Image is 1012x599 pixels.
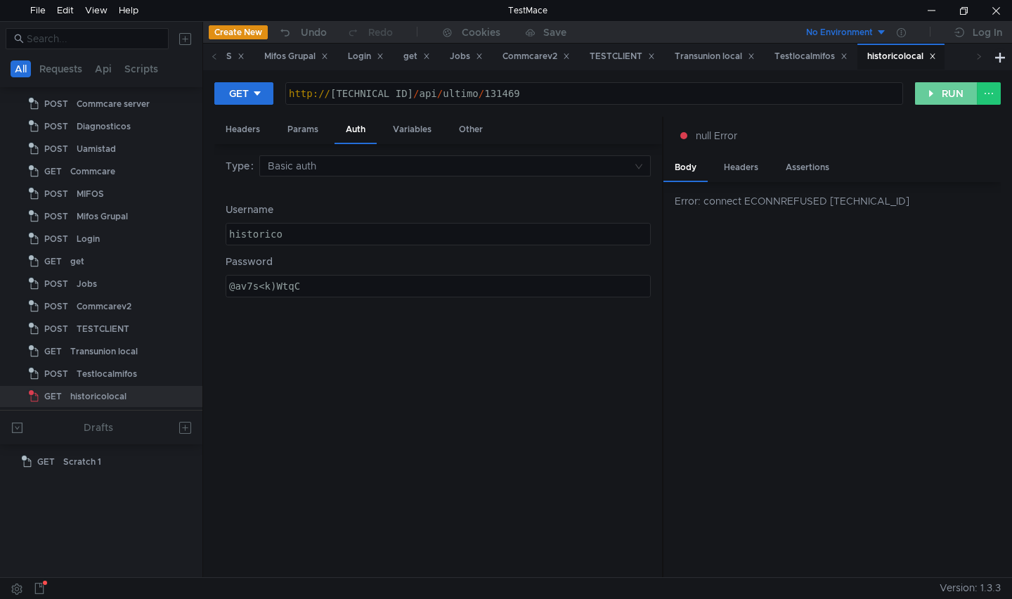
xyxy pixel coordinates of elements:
div: Testlocalmifos [77,363,137,385]
span: POST [44,94,68,115]
div: No Environment [806,26,873,39]
div: Body [663,155,708,182]
div: Log In [973,24,1002,41]
span: POST [44,273,68,295]
span: POST [44,206,68,227]
span: GET [44,251,62,272]
button: Requests [35,60,86,77]
div: Jobs [77,273,97,295]
span: POST [44,228,68,250]
div: Save [543,27,566,37]
div: TESTCLIENT [77,318,129,340]
button: Scripts [120,60,162,77]
label: Password [226,254,651,269]
div: Jobs [450,49,483,64]
button: Create New [209,25,268,39]
div: Commcare server [77,94,150,115]
div: Commcare [70,161,115,182]
label: Username [226,202,651,217]
span: POST [44,318,68,340]
button: All [11,60,31,77]
button: GET [214,82,273,105]
button: Api [91,60,116,77]
div: Auth [335,117,377,144]
span: POST [44,139,68,160]
span: GET [37,451,55,472]
div: get [70,251,84,272]
span: Version: 1.3.3 [940,578,1001,598]
div: Other [448,117,494,143]
span: POST [44,183,68,205]
div: Redo [368,24,393,41]
div: Testlocalmifos [774,49,848,64]
span: GET [44,341,62,362]
div: Commcarev2 [77,296,131,317]
span: POST [44,363,68,385]
button: No Environment [789,21,887,44]
label: Type [226,155,259,176]
div: Diagnosticos [77,116,131,137]
div: Transunion local [70,341,138,362]
span: null Error [696,128,737,143]
div: Commcarev2 [502,49,570,64]
div: historicolocal [867,49,936,64]
span: POST [44,296,68,317]
div: Scratch 1 [63,451,101,472]
div: Mifos Grupal [77,206,128,227]
div: Headers [214,117,271,143]
div: Error: connect ECONNREFUSED [TECHNICAL_ID] [675,193,1001,209]
div: TESTCLIENT [590,49,655,64]
button: Undo [268,22,337,43]
div: historicolocal [70,386,126,407]
button: Redo [337,22,403,43]
div: MIFOS [77,183,104,205]
input: Search... [27,31,160,46]
span: POST [44,116,68,137]
div: Undo [301,24,327,41]
div: get [403,49,430,64]
div: Login [348,49,384,64]
div: Login [77,228,100,250]
div: Uamistad [77,139,116,160]
div: Assertions [774,155,841,181]
span: GET [44,161,62,182]
div: Transunion local [675,49,755,64]
div: GET [229,86,249,101]
div: Cookies [462,24,500,41]
span: GET [44,386,62,407]
div: Drafts [84,419,113,436]
div: Mifos Grupal [264,49,328,64]
div: Params [276,117,330,143]
button: RUN [915,82,978,105]
div: Variables [382,117,443,143]
div: Headers [713,155,770,181]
